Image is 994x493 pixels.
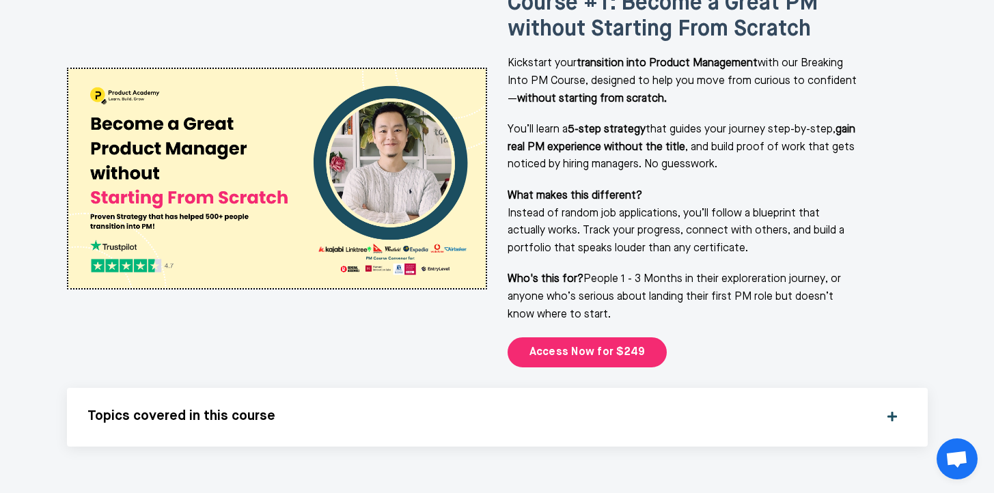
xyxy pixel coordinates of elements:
strong: transition into Product Management [577,58,758,69]
div: Open chat [937,438,978,479]
strong: What makes this different? [508,191,642,201]
strong: gain real PM experience without the title [508,124,855,153]
p: Instead of random job applications, you’ll follow a blueprint that actually works. Track your pro... [508,188,859,257]
h5: Topics covered in this course [87,408,871,425]
a: Access Now for $249 [508,337,667,367]
strong: without starting from scratch. [517,94,667,104]
strong: 5-step strategy [568,124,646,135]
p: You’ll learn a that guides your journey step-by-step, , and build proof of work that gets noticed... [508,122,859,174]
p: Kickstart your with our Breaking Into PM Course, designed to help you move from curious to confid... [508,55,859,108]
strong: Who's this for? [508,274,583,285]
p: People 1 - 3 Months in their exploreration journey, or anyone who’s serious about landing their f... [508,271,859,324]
